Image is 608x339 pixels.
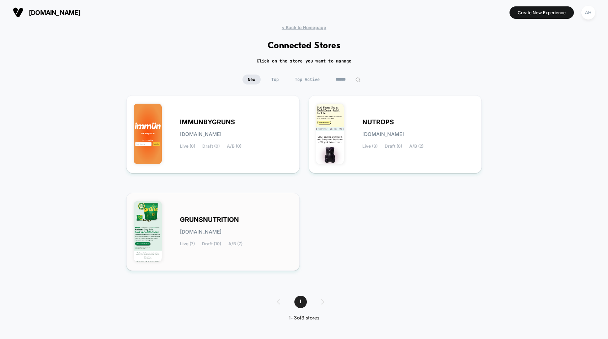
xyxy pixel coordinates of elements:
[289,75,325,84] span: Top Active
[242,75,261,84] span: New
[180,229,222,234] span: [DOMAIN_NAME]
[316,104,344,164] img: NUTROPS
[409,144,423,149] span: A/B (2)
[355,77,361,82] img: edit
[270,315,338,321] div: 1 - 3 of 3 stores
[257,58,352,64] h2: Click on the store you want to manage
[581,6,595,20] div: AH
[268,41,341,51] h1: Connected Stores
[29,9,80,16] span: [DOMAIN_NAME]
[13,7,23,18] img: Visually logo
[294,296,307,308] span: 1
[362,144,378,149] span: Live (3)
[228,241,242,246] span: A/B (7)
[11,7,82,18] button: [DOMAIN_NAME]
[202,144,220,149] span: Draft (0)
[180,132,222,137] span: [DOMAIN_NAME]
[134,104,162,164] img: IMMUNBYGRUNS
[385,144,402,149] span: Draft (0)
[227,144,241,149] span: A/B (0)
[180,120,235,125] span: IMMUNBYGRUNS
[134,201,162,262] img: GRUNSNUTRITION
[579,5,597,20] button: AH
[180,144,195,149] span: Live (0)
[282,25,326,30] span: < Back to Homepage
[362,132,404,137] span: [DOMAIN_NAME]
[362,120,394,125] span: NUTROPS
[202,241,221,246] span: Draft (10)
[180,241,195,246] span: Live (7)
[266,75,284,84] span: Top
[180,217,239,222] span: GRUNSNUTRITION
[510,6,574,19] button: Create New Experience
